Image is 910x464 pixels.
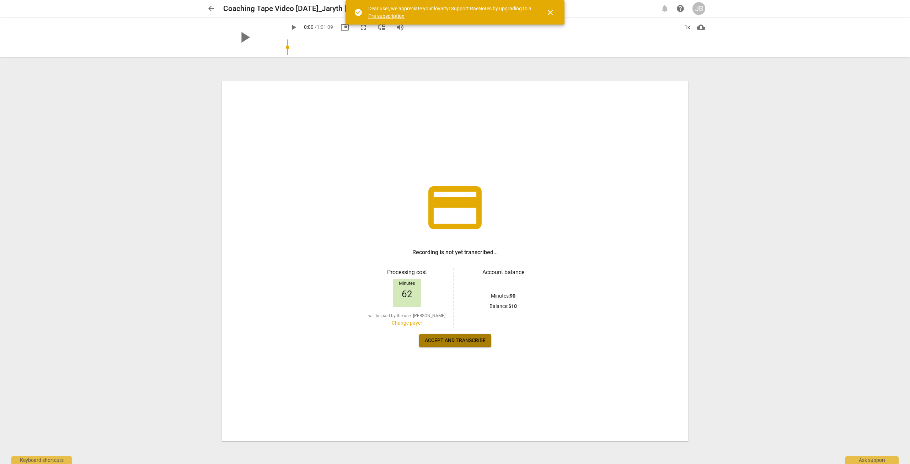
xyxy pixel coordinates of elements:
[357,21,370,34] button: Fullscreen
[289,23,298,32] span: play_arrow
[491,292,515,300] p: Minutes :
[378,23,386,32] span: move_down
[419,334,491,347] button: Accept and transcribe
[304,24,314,30] span: 0:00
[845,456,899,464] div: Ask support
[412,248,498,257] h3: Recording is not yet transcribed...
[354,8,363,17] span: check_circle
[359,23,368,32] span: fullscreen
[674,2,687,15] a: Help
[394,21,407,34] button: Volume
[402,289,412,300] span: 62
[393,281,421,286] div: Minutes
[692,2,705,15] button: JB
[423,176,487,240] span: credit_card
[235,28,254,47] span: play_arrow
[680,22,694,33] div: 1x
[368,313,445,319] span: will be paid by the user [PERSON_NAME]
[546,8,555,17] span: close
[489,303,517,310] p: Balance :
[207,4,215,13] span: arrow_back
[510,293,515,299] b: 90
[338,21,351,34] button: Picture in picture
[375,21,388,34] button: View player as separate pane
[11,456,72,464] div: Keyboard shortcuts
[223,4,401,13] h2: Coaching Tape Video [DATE]_Jaryth [PERSON_NAME]
[508,303,517,309] b: $ 10
[366,268,448,277] h3: Processing cost
[542,4,559,21] button: Close
[462,268,544,277] h3: Account balance
[425,337,486,344] span: Accept and transcribe
[396,23,405,32] span: volume_up
[676,4,685,13] span: help
[392,320,422,326] a: Change payer
[341,23,349,32] span: picture_in_picture
[315,24,333,30] span: / 1:01:09
[368,13,405,19] a: Pro subscription
[368,5,533,20] div: Dear user, we appreciate your loyalty! Support RaeNotes by upgrading to a
[287,21,300,34] button: Play
[697,23,705,32] span: cloud_download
